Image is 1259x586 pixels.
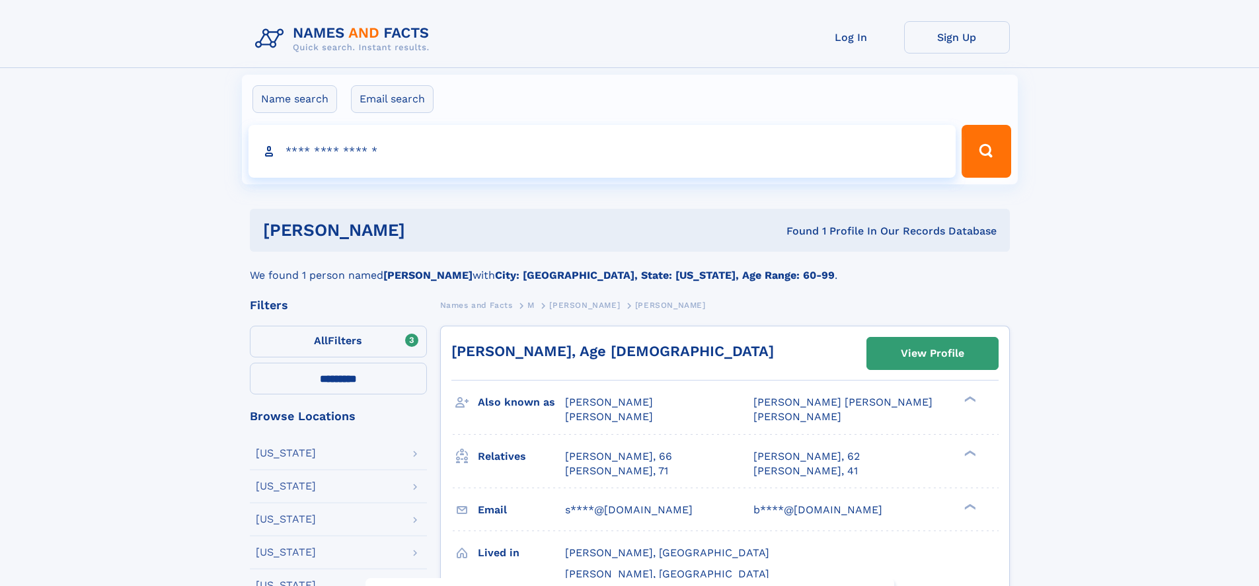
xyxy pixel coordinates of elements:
[549,301,620,310] span: [PERSON_NAME]
[256,547,316,558] div: [US_STATE]
[256,514,316,525] div: [US_STATE]
[961,449,977,457] div: ❯
[961,502,977,511] div: ❯
[753,396,933,408] span: [PERSON_NAME] [PERSON_NAME]
[753,449,860,464] a: [PERSON_NAME], 62
[250,21,440,57] img: Logo Names and Facts
[252,85,337,113] label: Name search
[256,481,316,492] div: [US_STATE]
[250,299,427,311] div: Filters
[351,85,434,113] label: Email search
[565,396,653,408] span: [PERSON_NAME]
[314,334,328,347] span: All
[478,542,565,564] h3: Lived in
[867,338,998,369] a: View Profile
[962,125,1011,178] button: Search Button
[565,449,672,464] a: [PERSON_NAME], 66
[549,297,620,313] a: [PERSON_NAME]
[565,546,769,559] span: [PERSON_NAME], [GEOGRAPHIC_DATA]
[440,297,513,313] a: Names and Facts
[595,224,997,238] div: Found 1 Profile In Our Records Database
[904,21,1010,54] a: Sign Up
[565,410,653,423] span: [PERSON_NAME]
[250,326,427,357] label: Filters
[798,21,904,54] a: Log In
[753,410,841,423] span: [PERSON_NAME]
[635,301,706,310] span: [PERSON_NAME]
[753,464,858,478] a: [PERSON_NAME], 41
[250,252,1010,283] div: We found 1 person named with .
[565,464,668,478] a: [PERSON_NAME], 71
[565,568,769,580] span: [PERSON_NAME], [GEOGRAPHIC_DATA]
[478,499,565,521] h3: Email
[451,343,774,359] a: [PERSON_NAME], Age [DEMOGRAPHIC_DATA]
[256,448,316,458] div: [US_STATE]
[495,269,835,281] b: City: [GEOGRAPHIC_DATA], State: [US_STATE], Age Range: 60-99
[527,297,535,313] a: M
[901,338,964,369] div: View Profile
[478,391,565,414] h3: Also known as
[248,125,956,178] input: search input
[263,222,596,238] h1: [PERSON_NAME]
[527,301,535,310] span: M
[478,445,565,468] h3: Relatives
[250,410,427,422] div: Browse Locations
[961,395,977,404] div: ❯
[383,269,473,281] b: [PERSON_NAME]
